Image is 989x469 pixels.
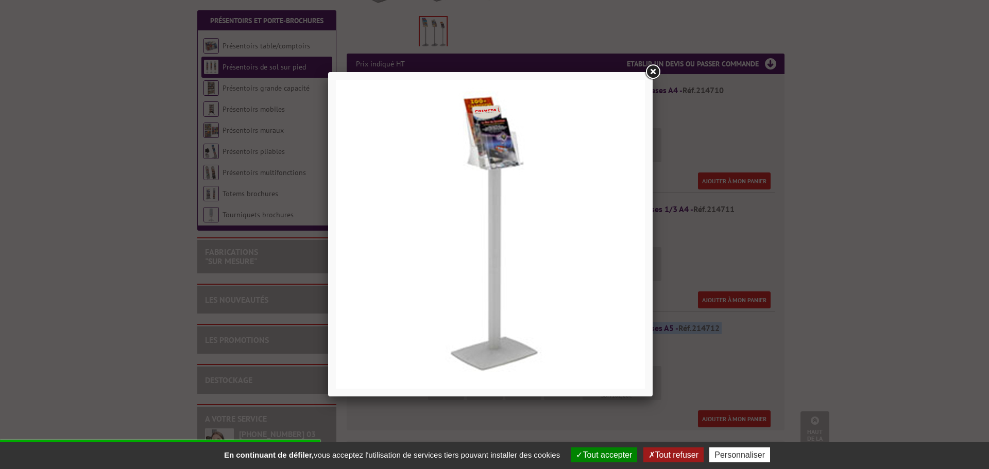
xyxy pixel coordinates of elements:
[709,447,770,462] button: Personnaliser (fenêtre modale)
[643,447,704,462] button: Tout refuser
[571,447,637,462] button: Tout accepter
[224,450,314,459] strong: En continuant de défiler,
[219,450,565,459] span: vous acceptez l'utilisation de services tiers pouvant installer des cookies
[643,63,662,81] a: Close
